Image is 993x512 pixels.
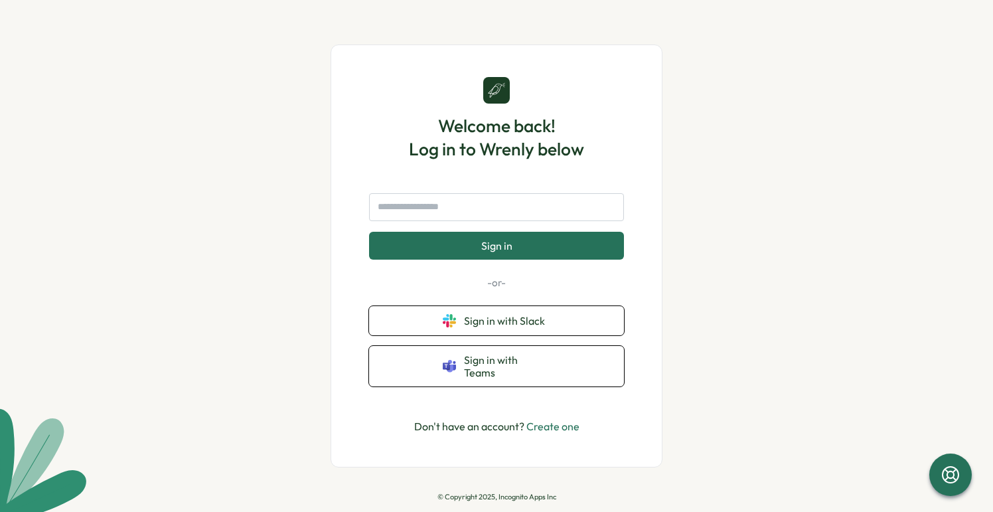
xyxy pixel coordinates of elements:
p: © Copyright 2025, Incognito Apps Inc [437,493,556,501]
button: Sign in [369,232,624,260]
p: Don't have an account? [414,418,579,435]
span: Sign in [481,240,512,252]
p: -or- [369,276,624,290]
span: Sign in with Slack [464,315,550,327]
button: Sign in with Teams [369,346,624,386]
a: Create one [526,420,579,433]
span: Sign in with Teams [464,354,550,379]
button: Sign in with Slack [369,306,624,335]
h1: Welcome back! Log in to Wrenly below [409,114,584,161]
